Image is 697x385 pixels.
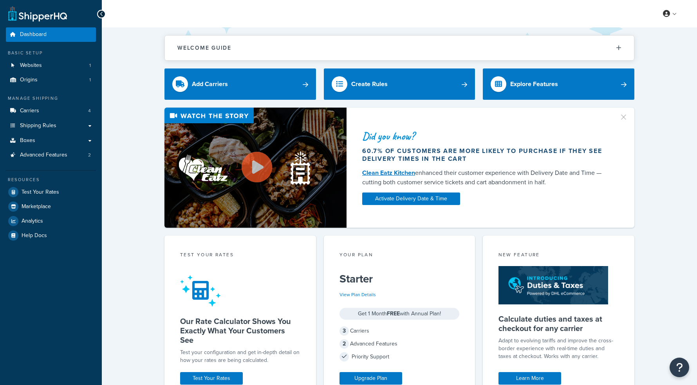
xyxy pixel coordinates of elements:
[6,104,96,118] a: Carriers4
[339,251,460,260] div: Your Plan
[339,326,349,336] span: 3
[387,309,400,318] strong: FREE
[22,232,47,239] span: Help Docs
[6,58,96,73] li: Websites
[192,79,228,90] div: Add Carriers
[498,251,619,260] div: New Feature
[6,228,96,243] a: Help Docs
[22,189,59,196] span: Test Your Rates
[164,68,316,100] a: Add Carriers
[88,152,91,158] span: 2
[164,108,347,228] img: Video thumbnail
[6,214,96,228] a: Analytics
[6,133,96,148] a: Boxes
[6,27,96,42] a: Dashboard
[88,108,91,114] span: 4
[6,104,96,118] li: Carriers
[20,31,47,38] span: Dashboard
[6,58,96,73] a: Websites1
[20,152,67,158] span: Advanced Features
[6,50,96,56] div: Basic Setup
[324,68,475,100] a: Create Rules
[362,192,460,205] a: Activate Delivery Date & Time
[483,68,634,100] a: Explore Features
[20,137,35,144] span: Boxes
[20,108,39,114] span: Carriers
[339,339,349,349] span: 2
[6,73,96,87] li: Origins
[510,79,558,90] div: Explore Features
[339,326,460,336] div: Carriers
[339,273,460,285] h5: Starter
[362,131,610,142] div: Did you know?
[6,176,96,183] div: Resources
[165,36,634,60] button: Welcome Guide
[180,349,300,364] div: Test your configuration and get in-depth detail on how your rates are being calculated.
[177,45,231,51] h2: Welcome Guide
[6,200,96,214] a: Marketplace
[670,358,689,377] button: Open Resource Center
[180,317,300,345] h5: Our Rate Calculator Shows You Exactly What Your Customers See
[20,62,42,69] span: Websites
[6,148,96,162] a: Advanced Features2
[22,203,51,210] span: Marketplace
[339,291,376,298] a: View Plan Details
[339,351,460,362] div: Priority Support
[339,372,402,385] a: Upgrade Plan
[89,77,91,83] span: 1
[20,77,38,83] span: Origins
[362,147,610,163] div: 60.7% of customers are more likely to purchase if they see delivery times in the cart
[22,218,43,225] span: Analytics
[6,119,96,133] a: Shipping Rules
[339,338,460,349] div: Advanced Features
[6,185,96,199] a: Test Your Rates
[6,73,96,87] a: Origins1
[351,79,388,90] div: Create Rules
[6,95,96,102] div: Manage Shipping
[6,148,96,162] li: Advanced Features
[362,168,415,177] a: Clean Eatz Kitchen
[180,372,243,385] a: Test Your Rates
[339,308,460,320] div: Get 1 Month with Annual Plan!
[89,62,91,69] span: 1
[498,337,619,360] p: Adapt to evolving tariffs and improve the cross-border experience with real-time duties and taxes...
[20,122,56,129] span: Shipping Rules
[362,168,610,187] div: enhanced their customer experience with Delivery Date and Time — cutting both customer service ti...
[498,372,561,385] a: Learn More
[180,251,300,260] div: Test your rates
[498,314,619,333] h5: Calculate duties and taxes at checkout for any carrier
